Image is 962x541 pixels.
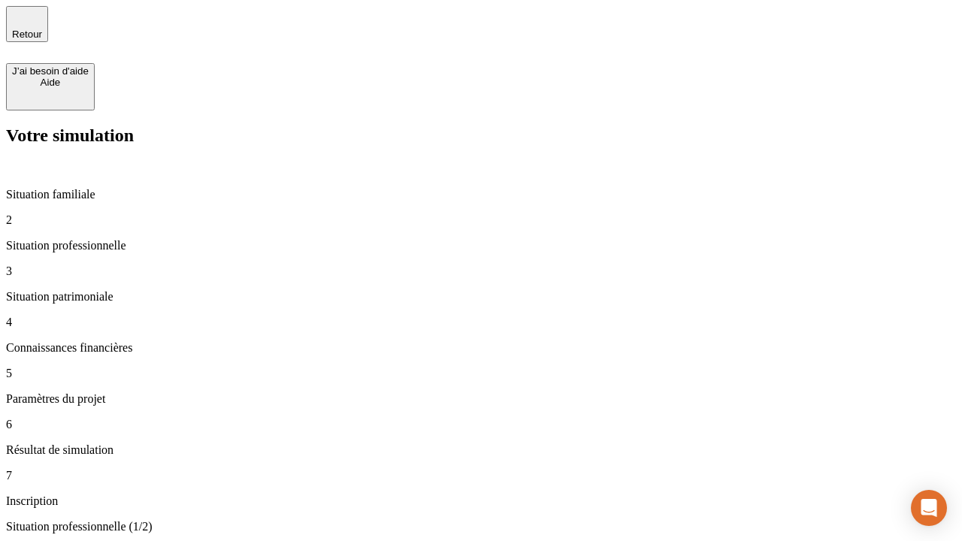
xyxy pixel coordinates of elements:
p: 2 [6,213,956,227]
p: Situation professionnelle (1/2) [6,520,956,533]
h2: Votre simulation [6,125,956,146]
p: 7 [6,469,956,482]
button: J’ai besoin d'aideAide [6,63,95,110]
div: Open Intercom Messenger [911,490,947,526]
p: 3 [6,264,956,278]
p: Connaissances financières [6,341,956,355]
p: Situation professionnelle [6,239,956,252]
p: 5 [6,367,956,380]
p: Inscription [6,494,956,508]
p: Paramètres du projet [6,392,956,406]
p: 4 [6,316,956,329]
div: J’ai besoin d'aide [12,65,89,77]
p: 6 [6,418,956,431]
span: Retour [12,29,42,40]
p: Résultat de simulation [6,443,956,457]
p: Situation patrimoniale [6,290,956,304]
p: Situation familiale [6,188,956,201]
div: Aide [12,77,89,88]
button: Retour [6,6,48,42]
